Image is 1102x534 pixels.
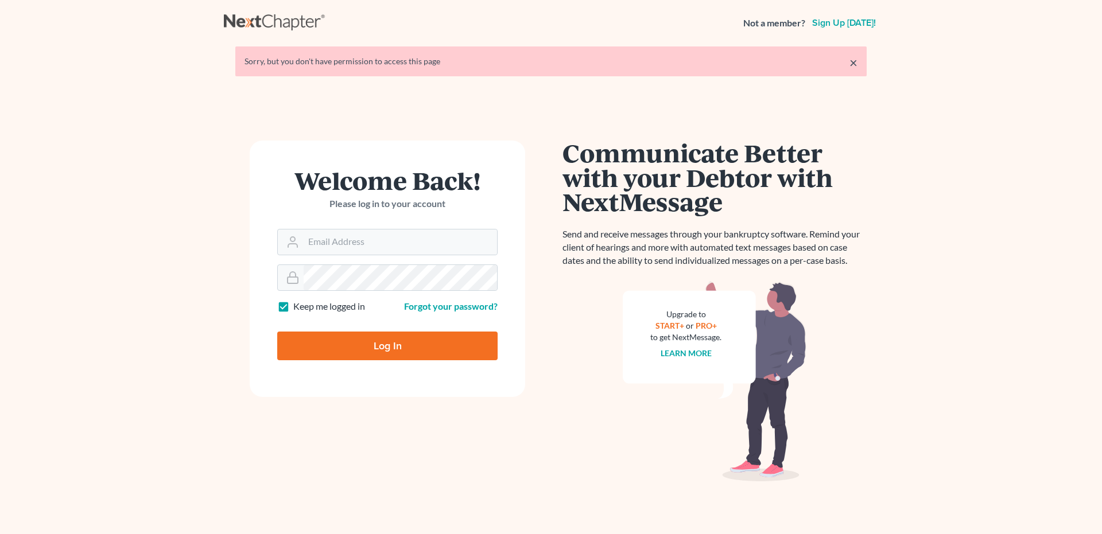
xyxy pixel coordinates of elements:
[650,309,721,320] div: Upgrade to
[277,332,498,360] input: Log In
[304,229,497,255] input: Email Address
[650,332,721,343] div: to get NextMessage.
[293,300,365,313] label: Keep me logged in
[655,321,684,330] a: START+
[686,321,694,330] span: or
[277,197,498,211] p: Please log in to your account
[849,56,857,69] a: ×
[277,168,498,193] h1: Welcome Back!
[245,56,857,67] div: Sorry, but you don't have permission to access this page
[661,348,712,358] a: Learn more
[810,18,878,28] a: Sign up [DATE]!
[404,301,498,311] a: Forgot your password?
[623,281,806,482] img: nextmessage_bg-59042aed3d76b12b5cd301f8e5b87938c9018125f34e5fa2b7a6b67550977c72.svg
[743,17,805,30] strong: Not a member?
[696,321,717,330] a: PRO+
[562,141,867,214] h1: Communicate Better with your Debtor with NextMessage
[562,228,867,267] p: Send and receive messages through your bankruptcy software. Remind your client of hearings and mo...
